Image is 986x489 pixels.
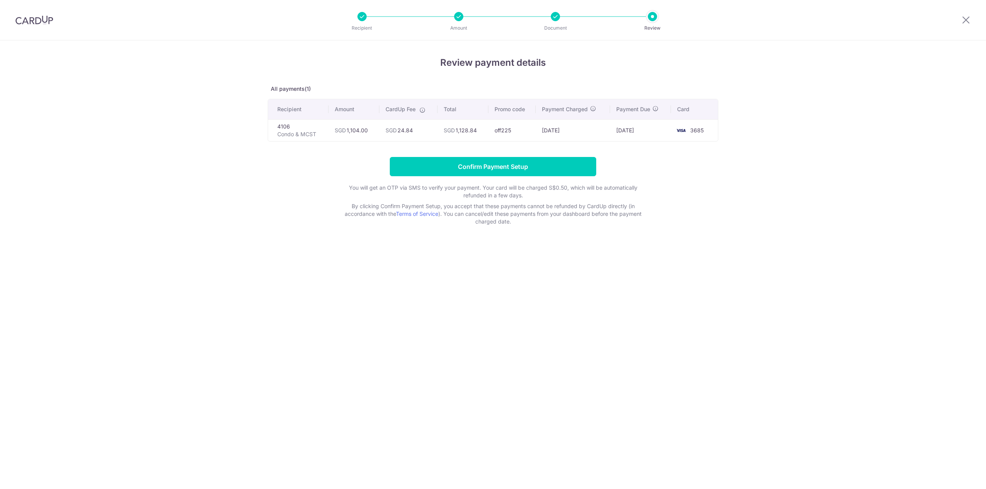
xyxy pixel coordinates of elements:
span: Payment Charged [542,105,588,113]
h4: Review payment details [268,56,718,70]
th: Card [671,99,718,119]
th: Total [438,99,488,119]
p: Condo & MCST [277,130,322,138]
th: Amount [329,99,379,119]
td: 1,104.00 [329,119,379,141]
span: Payment Due [616,105,650,113]
a: Terms of Service [396,210,438,217]
p: By clicking Confirm Payment Setup, you accept that these payments cannot be refunded by CardUp di... [339,202,647,225]
p: You will get an OTP via SMS to verify your payment. Your card will be charged S$0.50, which will ... [339,184,647,199]
td: [DATE] [610,119,671,141]
td: off225 [488,119,536,141]
span: SGD [386,127,397,134]
span: CardUp Fee [386,105,416,113]
img: <span class="translation_missing" title="translation missing: en.account_steps.new_confirm_form.b... [673,126,689,135]
input: Confirm Payment Setup [390,157,596,176]
img: CardUp [15,15,53,25]
p: Amount [430,24,487,32]
th: Recipient [268,99,329,119]
span: SGD [444,127,455,134]
p: Review [624,24,681,32]
span: 3685 [690,127,704,134]
th: Promo code [488,99,536,119]
td: 4106 [268,119,329,141]
td: [DATE] [536,119,610,141]
span: SGD [335,127,346,134]
p: Document [527,24,584,32]
p: Recipient [334,24,391,32]
td: 24.84 [379,119,438,141]
td: 1,128.84 [438,119,488,141]
p: All payments(1) [268,85,718,93]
